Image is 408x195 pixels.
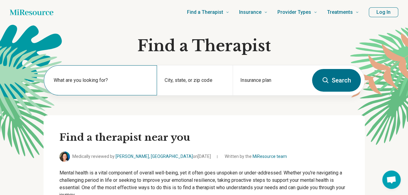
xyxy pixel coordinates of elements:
div: Open chat [382,170,401,189]
span: Provider Types [277,8,311,17]
a: [PERSON_NAME], [GEOGRAPHIC_DATA] [116,154,193,159]
span: Written by the [225,153,287,160]
span: Treatments [327,8,353,17]
label: What are you looking for? [54,77,150,84]
span: Find a Therapist [187,8,223,17]
span: Insurance [239,8,261,17]
span: Medically reviewed by [72,153,211,160]
a: MiResource team [253,154,287,159]
button: Search [312,69,361,92]
h2: Find a therapist near you [59,131,349,144]
h1: Find a Therapist [44,37,365,55]
span: on [DATE] [193,154,211,159]
a: Home page [10,6,53,18]
button: Log In [369,7,398,17]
